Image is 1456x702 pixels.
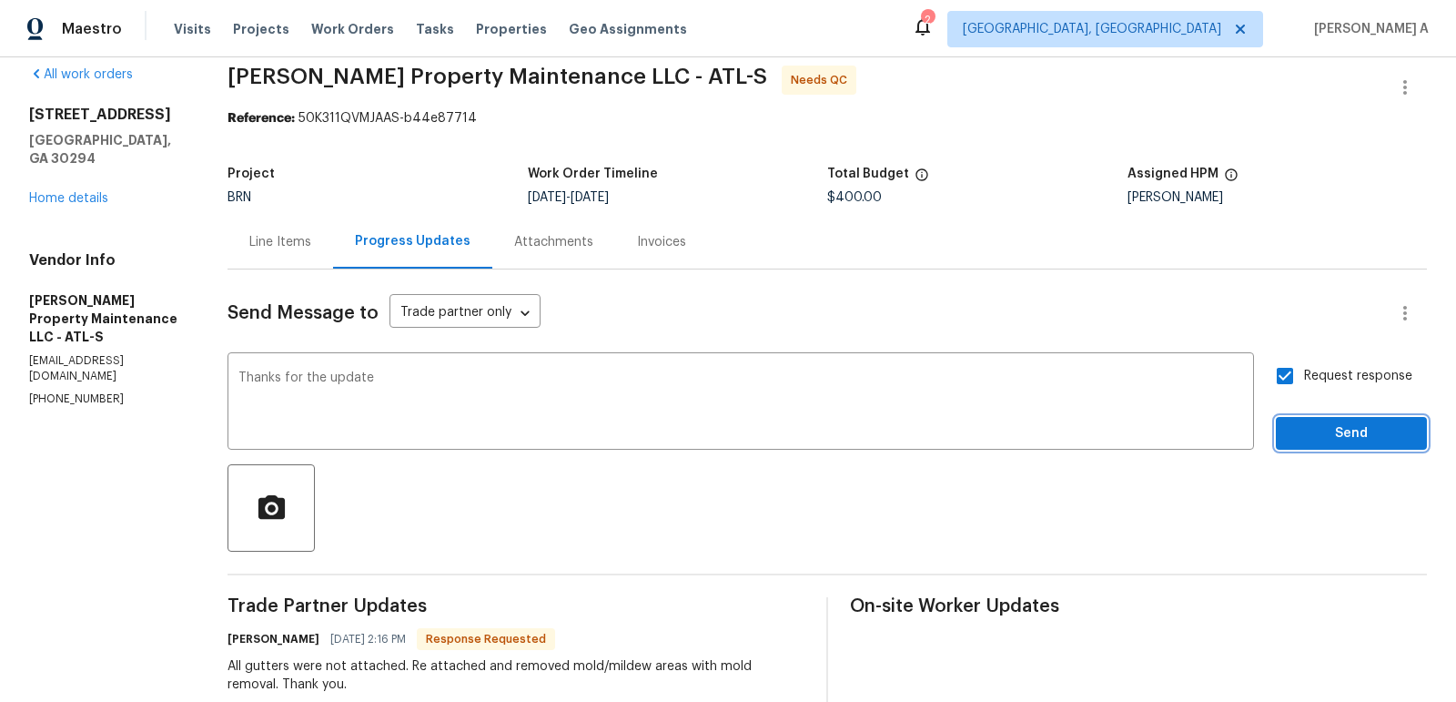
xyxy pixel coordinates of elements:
[571,191,609,204] span: [DATE]
[227,66,767,87] span: [PERSON_NAME] Property Maintenance LLC - ATL-S
[227,109,1427,127] div: 50K311QVMJAAS-b44e87714
[29,192,108,205] a: Home details
[29,131,184,168] h5: [GEOGRAPHIC_DATA], GA 30294
[569,20,687,38] span: Geo Assignments
[921,11,934,29] div: 2
[791,71,854,89] span: Needs QC
[1304,367,1412,386] span: Request response
[827,191,882,204] span: $400.00
[29,392,184,407] p: [PHONE_NUMBER]
[227,304,379,322] span: Send Message to
[1127,191,1427,204] div: [PERSON_NAME]
[528,168,658,180] h5: Work Order Timeline
[419,630,553,648] span: Response Requested
[1276,417,1427,451] button: Send
[29,68,133,81] a: All work orders
[174,20,211,38] span: Visits
[29,106,184,124] h2: [STREET_ADDRESS]
[29,251,184,270] h4: Vendor Info
[227,657,804,694] div: All gutters were not attached. Re attached and removed mold/mildew areas with mold removal. Thank...
[227,597,804,616] span: Trade Partner Updates
[62,20,122,38] span: Maestro
[311,20,394,38] span: Work Orders
[827,168,909,180] h5: Total Budget
[29,291,184,346] h5: [PERSON_NAME] Property Maintenance LLC - ATL-S
[238,371,1243,435] textarea: Thanks for the update
[915,168,929,191] span: The total cost of line items that have been proposed by Opendoor. This sum includes line items th...
[233,20,289,38] span: Projects
[528,191,566,204] span: [DATE]
[416,23,454,36] span: Tasks
[227,112,295,125] b: Reference:
[227,168,275,180] h5: Project
[528,191,609,204] span: -
[514,233,593,251] div: Attachments
[963,20,1221,38] span: [GEOGRAPHIC_DATA], [GEOGRAPHIC_DATA]
[227,630,319,648] h6: [PERSON_NAME]
[1307,20,1429,38] span: [PERSON_NAME] A
[1224,168,1239,191] span: The hpm assigned to this work order.
[330,630,406,648] span: [DATE] 2:16 PM
[476,20,547,38] span: Properties
[850,597,1427,616] span: On-site Worker Updates
[1290,422,1412,445] span: Send
[227,191,251,204] span: BRN
[389,299,541,329] div: Trade partner only
[637,233,686,251] div: Invoices
[249,233,311,251] div: Line Items
[29,353,184,384] p: [EMAIL_ADDRESS][DOMAIN_NAME]
[355,232,470,250] div: Progress Updates
[1127,168,1218,180] h5: Assigned HPM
